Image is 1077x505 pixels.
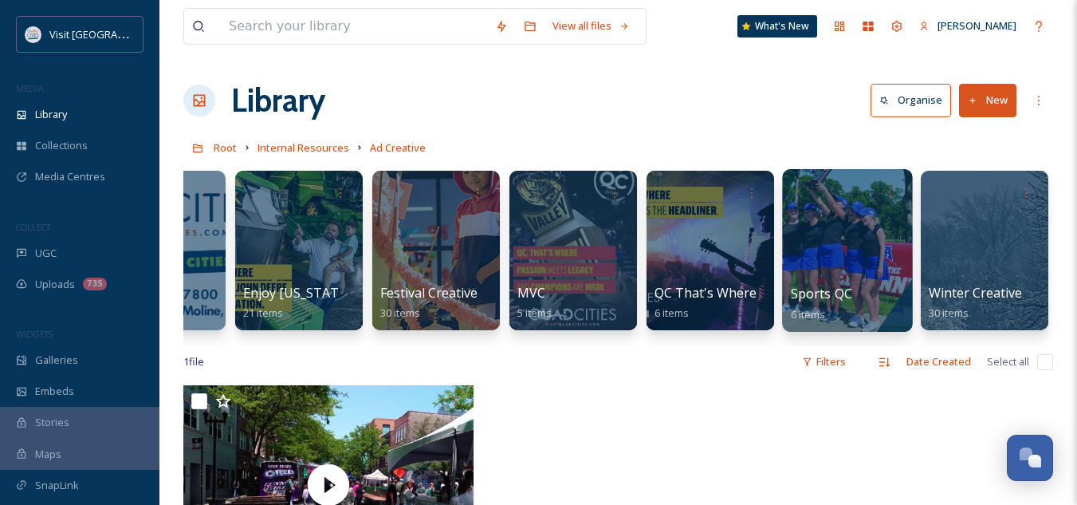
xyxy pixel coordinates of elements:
span: Uploads [35,277,75,292]
a: Festival Creative30 items [380,286,478,320]
a: View all files [544,10,638,41]
button: Open Chat [1007,435,1053,481]
span: Visit [GEOGRAPHIC_DATA] [49,26,173,41]
span: 30 items [929,306,969,320]
div: 735 [83,278,107,290]
span: Ad Creative [370,140,426,155]
span: MEDIA [16,82,44,94]
span: 30 items [380,306,420,320]
span: Enjoy [US_STATE] sponsored [243,284,418,302]
a: Winter Creative30 items [929,286,1022,320]
span: Collections [35,138,88,153]
span: 21 items [243,306,283,320]
span: 5 items [517,306,552,320]
span: Festival Creative [380,284,478,302]
span: Internal Resources [257,140,349,155]
span: Library [35,107,67,122]
span: SnapLink [35,478,79,493]
img: QCCVB_VISIT_vert_logo_4c_tagline_122019.svg [26,26,41,42]
span: MVC [517,284,545,302]
button: Organise [871,84,951,116]
span: [PERSON_NAME] [937,18,1016,33]
span: Root [214,140,237,155]
span: Select all [987,354,1029,369]
a: What's New [737,15,817,37]
span: 6 items [654,306,689,320]
a: Sports QC6 items [791,286,853,322]
span: Embeds [35,384,74,399]
span: Sports QC [791,285,853,302]
span: 1 file [183,354,204,369]
span: UGC [35,246,57,261]
a: MVC5 items [517,286,552,320]
span: Stories [35,415,69,430]
span: WIDGETS [16,328,53,340]
span: Media Centres [35,169,105,184]
input: Search your library [221,9,487,44]
span: QC That's Where [654,284,757,302]
a: Root [214,138,237,157]
a: Library [231,77,325,124]
a: Ad Creative [370,138,426,157]
span: Galleries [35,353,78,368]
button: New [959,84,1016,116]
a: Internal Resources [257,138,349,157]
span: Winter Creative [929,284,1022,302]
div: Date Created [898,346,979,377]
span: COLLECT [16,221,50,233]
span: Maps [35,447,61,462]
a: Organise [871,84,959,116]
a: [PERSON_NAME] [911,10,1024,41]
span: 6 items [791,306,826,321]
a: Enjoy [US_STATE] sponsored21 items [243,286,418,320]
a: QC That's Where6 items [654,286,757,320]
div: Filters [794,346,854,377]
